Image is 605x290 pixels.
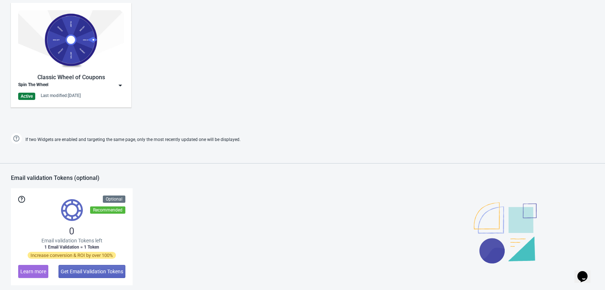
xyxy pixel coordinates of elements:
img: illustration.svg [474,202,537,263]
div: Recommended [90,206,125,214]
span: 1 Email Validation = 1 Token [44,244,99,250]
span: Increase conversion & ROI by over 100% [28,252,116,259]
button: Learn more [18,265,48,278]
div: Active [18,93,35,100]
div: Last modified: [DATE] [41,93,81,98]
img: classic_game.jpg [18,10,124,69]
img: dropdown.png [117,82,124,89]
div: Spin The Wheel [18,82,48,89]
iframe: chat widget [574,261,598,283]
img: help.png [11,133,22,144]
img: tokens.svg [61,199,83,221]
span: 0 [69,225,74,237]
span: Email validation Tokens left [41,237,102,244]
button: Get Email Validation Tokens [59,265,125,278]
span: Learn more [20,269,46,274]
div: Classic Wheel of Coupons [18,73,124,82]
span: If two Widgets are enabled and targeting the same page, only the most recently updated one will b... [25,134,241,146]
span: Get Email Validation Tokens [61,269,123,274]
div: Optional [103,196,125,203]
